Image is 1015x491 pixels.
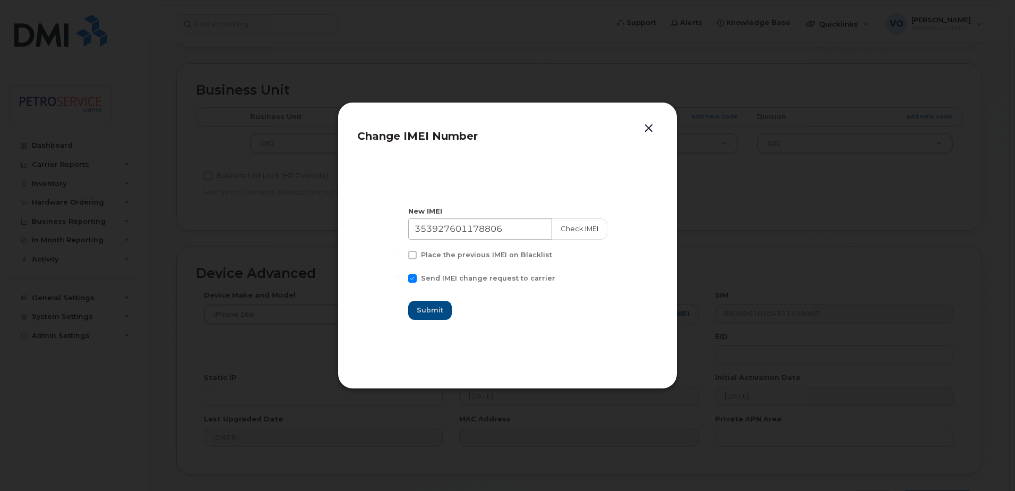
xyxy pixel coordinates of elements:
[421,251,552,259] span: Place the previous IMEI on Blacklist
[552,218,607,240] button: Check IMEI
[421,274,555,282] span: Send IMEI change request to carrier
[395,251,401,256] input: Place the previous IMEI on Blacklist
[417,305,443,315] span: Submit
[408,206,607,216] div: New IMEI
[357,130,478,142] span: Change IMEI Number
[408,301,452,320] button: Submit
[395,274,401,280] input: Send IMEI change request to carrier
